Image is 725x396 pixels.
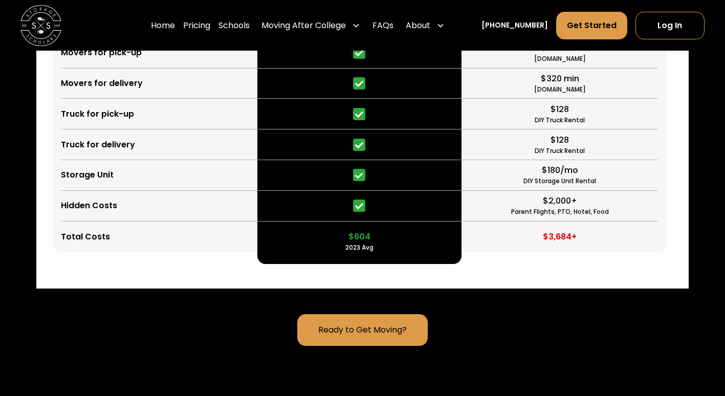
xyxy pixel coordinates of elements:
div: DIY Truck Rental [535,116,585,125]
a: Ready to Get Moving? [297,314,428,346]
div: $180/mo [542,164,578,177]
a: Home [151,11,175,40]
div: Parent Flights, PTO, Hotel, Food [511,207,609,216]
a: Pricing [183,11,210,40]
div: Moving After College [261,19,346,32]
div: $604 [348,231,370,243]
img: Storage Scholars main logo [20,5,61,46]
a: Get Started [556,12,627,39]
div: Movers for pick-up [61,47,142,59]
div: Total Costs [61,231,110,243]
a: FAQs [372,11,393,40]
div: About [406,19,430,32]
div: $2,000+ [543,195,577,207]
div: [DOMAIN_NAME] [534,85,586,94]
a: Log In [635,12,705,39]
div: Storage Unit [61,169,114,181]
div: DIY Truck Rental [535,146,585,156]
div: $128 [551,103,569,116]
div: Movers for delivery [61,77,143,90]
div: About [402,11,449,40]
div: [DOMAIN_NAME] [534,54,586,63]
div: $128 [551,134,569,146]
a: Schools [218,11,250,40]
div: $3,684+ [543,231,577,243]
div: Truck for pick-up [61,108,134,120]
div: Moving After College [257,11,364,40]
div: Hidden Costs [61,200,117,212]
div: $320 min [541,73,579,85]
div: 2023 Avg [345,243,374,252]
div: Truck for delivery [61,139,135,151]
div: DIY Storage Unit Rental [523,177,596,186]
a: [PHONE_NUMBER] [481,20,548,31]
